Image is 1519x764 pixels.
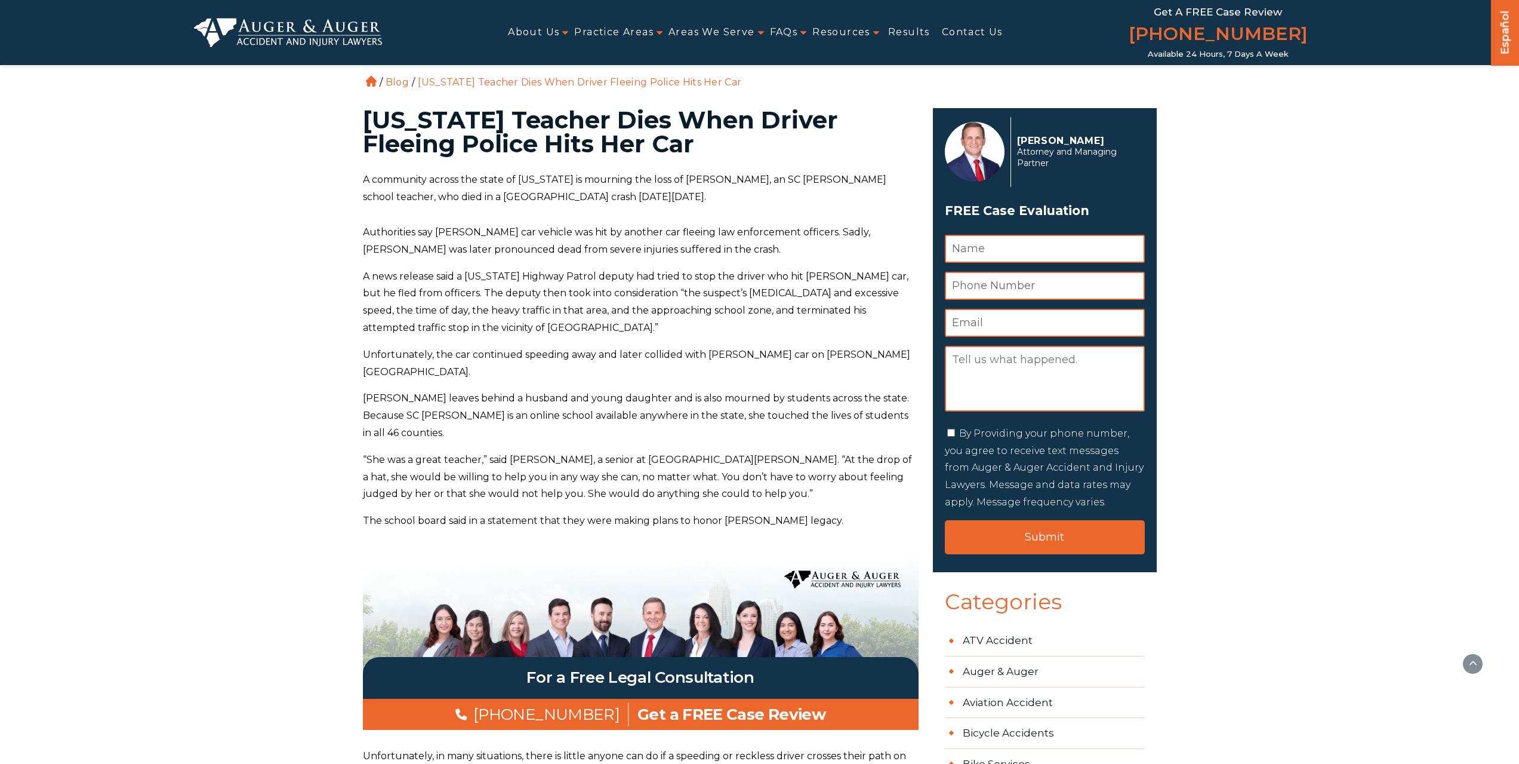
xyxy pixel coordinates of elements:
p: [PERSON_NAME] leaves behind a husband and young daughter and is also mourned by students across t... [363,390,919,441]
a: Home [366,76,377,87]
input: Submit [945,520,1145,554]
img: Herbert Auger [945,122,1005,182]
p: The school board said in a statement that they were making plans to honor [PERSON_NAME] legacy. [363,513,919,530]
h3: FREE Case Evaluation [945,200,1145,222]
a: Practice Areas [574,19,654,46]
a: About Us [508,19,559,46]
label: By Providing your phone number, you agree to receive text messages from Auger & Auger Accident an... [945,428,1144,508]
button: scroll to up [1462,653,1483,674]
input: Name [945,235,1145,263]
a: Blog [386,76,409,88]
span: Attorney and Managing Partner [1017,146,1138,169]
p: Authorities say [PERSON_NAME] car vehicle was hit by another car fleeing law enforcement officers... [363,224,919,259]
p: “She was a great teacher,” said [PERSON_NAME], a senior at [GEOGRAPHIC_DATA][PERSON_NAME]. “At th... [363,452,919,503]
img: Auger & Auger Accident and Injury Lawyers Logo [194,18,383,47]
a: ATV Accident [945,625,1145,656]
input: Email [945,309,1145,337]
a: Bicycle Accidents [945,718,1145,749]
a: Auger & Auger [945,656,1145,688]
p: A community across the state of [US_STATE] is mourning the loss of [PERSON_NAME], an SC [PERSON_N... [363,171,919,206]
a: Contact Us [942,19,1003,46]
a: Aviation Accident [945,688,1145,719]
a: Resources [812,19,870,46]
p: Unfortunately, the car continued speeding away and later collided with [PERSON_NAME] car on [PERS... [363,346,919,381]
a: Results [888,19,930,46]
h1: [US_STATE] Teacher Dies When Driver Fleeing Police Hits Her Car [363,108,919,156]
li: [US_STATE] Teacher Dies When Driver Fleeing Police Hits Her Car [415,76,744,88]
p: [PERSON_NAME] [1017,135,1138,146]
p: A news release said a [US_STATE] Highway Patrol deputy had tried to stop the driver who hit [PERS... [363,268,919,337]
span: Get a FREE Case Review [637,705,825,724]
h3: For a Free Legal Consultation [363,668,919,688]
h4: Categories [933,590,1157,626]
span: Get a FREE Case Review [1154,6,1282,18]
a: [PHONE_NUMBER] [1129,21,1308,50]
a: [PHONE_NUMBER] [455,705,620,724]
a: FAQs [770,19,798,46]
span: Available 24 Hours, 7 Days a Week [1148,50,1289,59]
a: Areas We Serve [668,19,755,46]
input: Phone Number [945,272,1145,300]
